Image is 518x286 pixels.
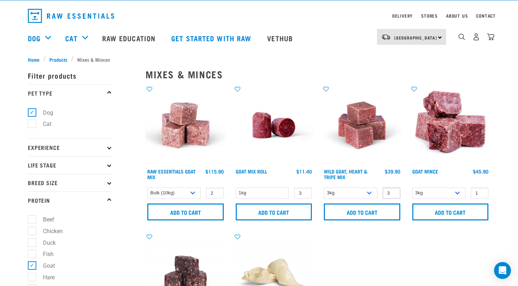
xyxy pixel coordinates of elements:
[32,273,57,282] label: Hare
[146,85,226,165] img: Goat M Ix 38448
[32,215,57,224] label: Beef
[28,191,112,209] p: Protein
[234,85,314,165] img: Raw Essentials Chicken Lamb Beef Bulk Minced Raw Dog Food Roll Unwrapped
[28,139,112,156] p: Experience
[296,169,312,174] div: $11.40
[394,36,437,39] span: [GEOGRAPHIC_DATA]
[236,203,312,220] input: Add to cart
[446,14,468,17] a: About Us
[28,33,41,43] a: Dog
[322,85,402,165] img: Goat Heart Tripe 8451
[156,176,214,248] input: Add to cart
[421,14,438,17] a: Stores
[49,56,67,63] span: Products
[236,170,267,172] a: Goat Mix Roll
[147,170,196,178] a: Raw Essentials Goat Mix
[32,250,56,258] label: Fish
[22,6,496,26] nav: dropdown navigation
[333,176,391,248] input: Add to cart
[164,24,260,52] a: Get started with Raw
[471,188,488,199] input: 1
[494,262,511,279] div: Open Intercom Messenger
[46,56,71,63] a: Products
[32,261,58,270] label: Goat
[458,34,465,40] img: home-icon-1@2x.png
[95,24,164,52] a: Raw Education
[260,24,302,52] a: Vethub
[206,188,224,199] input: 1
[324,170,368,178] a: Wild Goat, Heart & Tripe Mix
[487,33,494,41] img: home-icon@2x.png
[28,84,112,102] p: Pet Type
[32,108,56,117] label: Dog
[28,9,114,23] img: Raw Essentials Logo
[205,169,224,174] div: $115.90
[146,69,490,80] h2: Mixes & Minces
[294,188,312,199] input: 1
[383,188,400,199] input: 1
[392,14,413,17] a: Delivery
[411,85,491,165] img: 1077 Wild Goat Mince 01
[28,56,43,63] a: Home
[32,120,54,128] label: Cat
[32,227,66,236] label: Chicken
[381,34,391,40] img: van-moving.png
[28,56,490,63] nav: breadcrumbs
[473,169,488,174] div: $45.90
[28,174,112,191] p: Breed Size
[28,56,39,63] span: Home
[32,238,58,247] label: Duck
[28,67,112,84] p: Filter products
[65,33,77,43] a: Cat
[476,14,496,17] a: Contact
[412,170,438,172] a: Goat Mince
[28,156,112,174] p: Life Stage
[385,169,400,174] div: $39.90
[473,33,480,41] img: user.png
[412,203,489,220] input: Add to cart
